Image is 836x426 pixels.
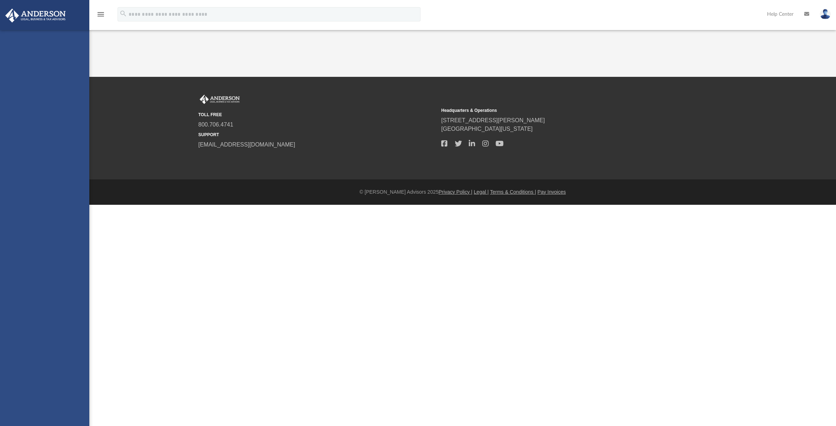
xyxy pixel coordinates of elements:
[537,189,566,195] a: Pay Invoices
[820,9,831,19] img: User Pic
[198,95,241,104] img: Anderson Advisors Platinum Portal
[89,188,836,196] div: © [PERSON_NAME] Advisors 2025
[439,189,473,195] a: Privacy Policy |
[3,9,68,23] img: Anderson Advisors Platinum Portal
[474,189,489,195] a: Legal |
[198,132,436,138] small: SUPPORT
[441,117,545,123] a: [STREET_ADDRESS][PERSON_NAME]
[490,189,536,195] a: Terms & Conditions |
[96,10,105,19] i: menu
[198,142,295,148] a: [EMAIL_ADDRESS][DOMAIN_NAME]
[119,10,127,18] i: search
[441,126,533,132] a: [GEOGRAPHIC_DATA][US_STATE]
[96,14,105,19] a: menu
[441,107,679,114] small: Headquarters & Operations
[198,122,233,128] a: 800.706.4741
[198,112,436,118] small: TOLL FREE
